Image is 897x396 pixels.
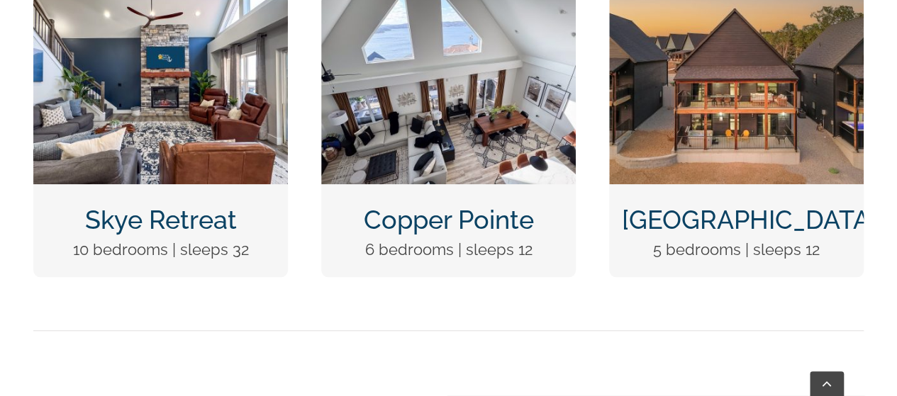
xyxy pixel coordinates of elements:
p: 6 bedrooms | sleeps 12 [334,237,563,262]
a: Copper Pointe [363,205,533,234]
a: Skye Retreat [85,205,237,234]
a: [GEOGRAPHIC_DATA] [622,205,877,234]
p: 5 bedrooms | sleeps 12 [622,237,851,262]
p: 10 bedrooms | sleeps 32 [46,237,275,262]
